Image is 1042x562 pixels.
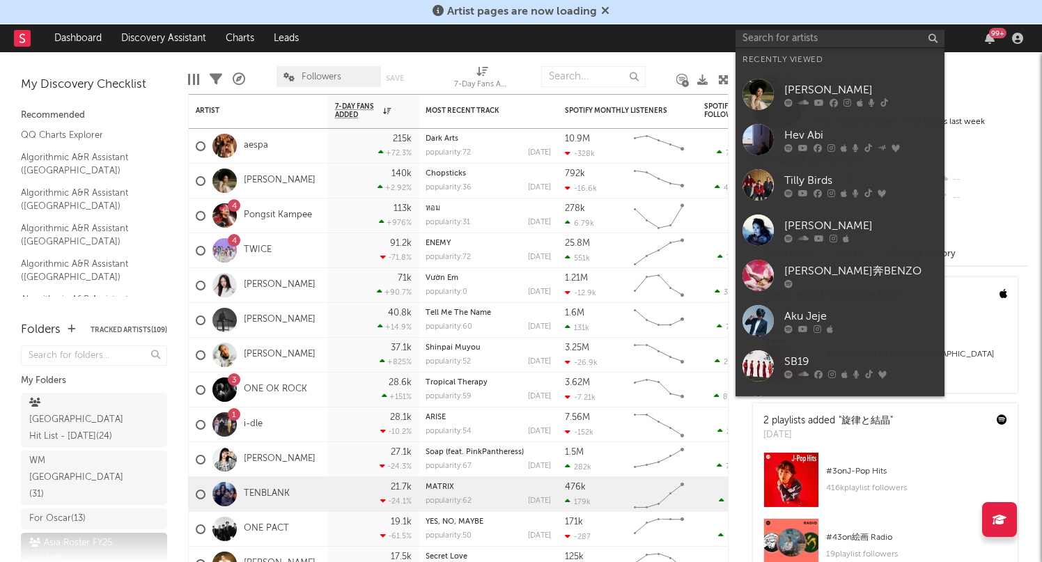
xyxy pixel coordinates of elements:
svg: Chart title [628,407,690,442]
div: 179k [565,497,591,506]
svg: Chart title [628,303,690,338]
a: หอม [426,205,440,212]
div: 1.6M [565,309,584,318]
div: 3.25M [565,343,589,352]
a: Algorithmic A&R Assistant ([GEOGRAPHIC_DATA]) [21,256,153,285]
div: 28.6k [389,378,412,387]
a: [PERSON_NAME]奔BENZO [736,253,944,298]
div: popularity: 59 [426,393,472,400]
div: [DATE] [528,149,551,157]
div: A&R Pipeline [233,59,245,100]
div: SB19 [784,353,938,370]
div: -71.8 % [380,253,412,262]
div: 476k [565,483,586,492]
a: Discovery Assistant [111,24,216,52]
div: 91.2k [390,239,412,248]
div: popularity: 52 [426,358,471,366]
div: ( ) [717,462,774,471]
div: 416k playlist followers [826,480,1007,497]
div: Tell Me The Name [426,309,551,317]
div: 1.5M [565,448,584,457]
div: 25.8M [565,239,590,248]
a: i-dle [244,419,263,430]
button: 99+ [985,33,995,44]
div: popularity: 60 [426,323,472,331]
a: Aku Jeje [736,298,944,343]
a: Algorithmic A&R Assistant ([GEOGRAPHIC_DATA]) [21,221,153,249]
div: [DATE] [528,219,551,226]
svg: Chart title [628,512,690,547]
div: Edit Columns [188,59,199,100]
div: popularity: 36 [426,184,472,192]
div: WM [GEOGRAPHIC_DATA] ( 31 ) [29,453,127,503]
div: Dark Arts [426,135,551,143]
div: Spotify Monthly Listeners [565,107,669,115]
div: My Folders [21,373,167,389]
a: Tilly Birds [736,162,944,208]
a: Tell Me The Name [426,309,491,317]
a: ONE PACT [244,523,289,535]
div: 28.1k [390,413,412,422]
a: Tropical Therapy [426,379,488,387]
div: ( ) [717,253,774,262]
svg: Chart title [628,442,690,477]
div: 131k [565,323,589,332]
div: ENEMY [426,240,551,247]
div: # 43 on 絵画 Radio [826,529,1007,546]
div: popularity: 50 [426,532,472,540]
div: 7-Day Fans Added (7-Day Fans Added) [454,59,510,100]
div: 99 + [989,28,1006,38]
div: Shinpai Muyou [426,344,551,352]
div: 27.1k [391,448,412,457]
div: [GEOGRAPHIC_DATA] Hit List - [DATE] ( 24 ) [29,395,127,445]
a: SB19 [736,343,944,389]
div: [PERSON_NAME] [784,81,938,98]
div: -61.5 % [380,531,412,540]
a: TWICE [244,244,272,256]
div: +151 % [382,392,412,401]
div: 40.8k [388,309,412,318]
div: ( ) [718,531,774,540]
a: ENEMY [426,240,451,247]
button: Tracked Artists(109) [91,327,167,334]
div: 2 playlists added [763,414,893,428]
div: ( ) [715,183,774,192]
div: Tropical Therapy [426,379,551,387]
div: [DATE] [528,497,551,505]
div: ( ) [717,427,774,436]
div: [PERSON_NAME] [784,217,938,234]
button: Save [386,75,404,82]
a: [PERSON_NAME] [736,389,944,434]
div: [DATE] [528,184,551,192]
div: Chopsticks [426,170,551,178]
a: Pongsit Kampee [244,210,312,221]
span: Dismiss [601,6,609,17]
div: Recommended [21,107,167,124]
a: [GEOGRAPHIC_DATA] Hit List - [DATE](24) [21,393,167,447]
div: -328k [565,149,595,158]
div: 171k [565,517,583,526]
a: [PERSON_NAME] [244,349,316,361]
a: For Oscar(13) [21,508,167,529]
a: Soap (feat. PinkPantheress) [426,448,524,456]
div: หอม [426,205,551,212]
div: 113k [394,204,412,213]
div: 282k [565,462,591,471]
div: ( ) [717,322,774,331]
a: [PERSON_NAME] [736,72,944,117]
a: Vườn Em [426,274,458,282]
div: -26.9k [565,358,598,367]
a: YES, NO, MAYBE [426,518,483,526]
div: 3.62M [565,378,590,387]
div: Secret Love [426,553,551,561]
div: -10.2 % [380,427,412,436]
div: -7.21k [565,393,596,402]
svg: Chart title [628,233,690,268]
div: -287 [565,532,591,541]
div: YES, NO, MAYBE [426,518,551,526]
div: +976 % [379,218,412,227]
svg: Chart title [628,198,690,233]
div: popularity: 31 [426,219,470,226]
a: WM [GEOGRAPHIC_DATA](31) [21,451,167,505]
div: 7.56M [565,413,590,422]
